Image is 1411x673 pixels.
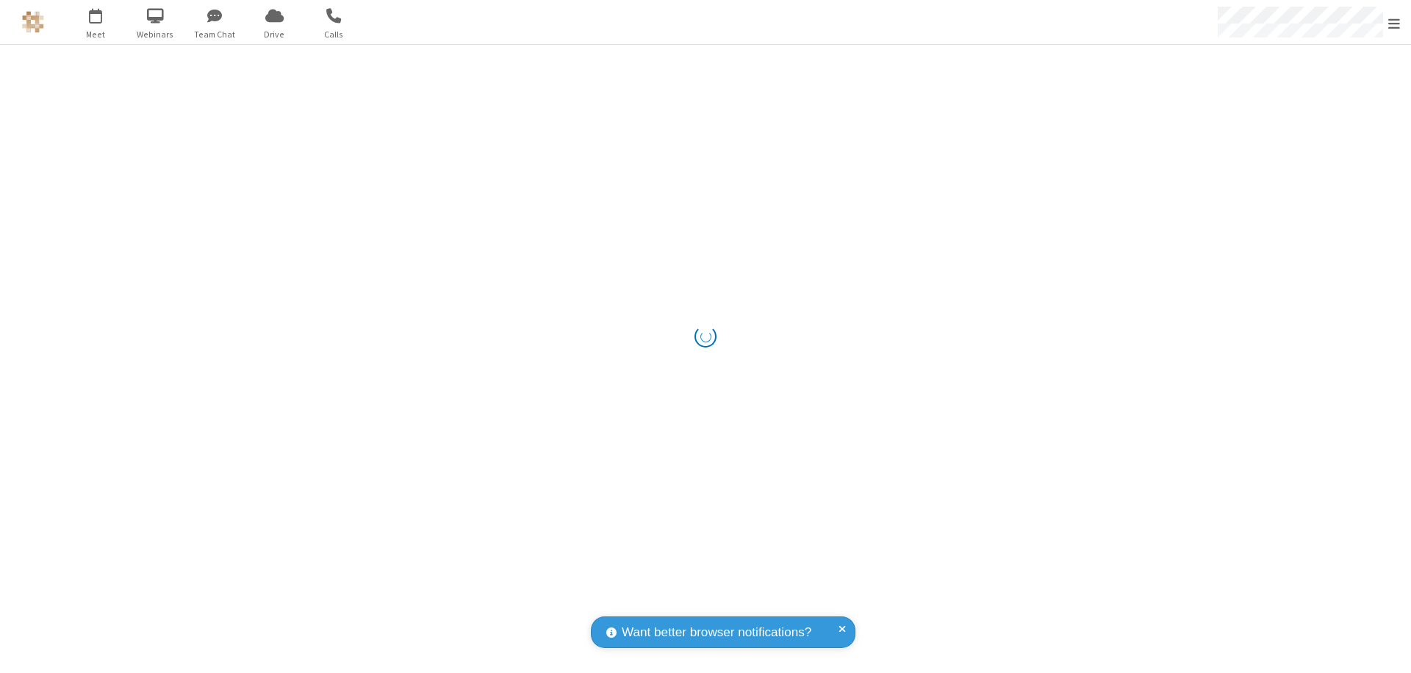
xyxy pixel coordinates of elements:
[22,11,44,33] img: QA Selenium DO NOT DELETE OR CHANGE
[68,28,123,41] span: Meet
[306,28,362,41] span: Calls
[128,28,183,41] span: Webinars
[247,28,302,41] span: Drive
[187,28,243,41] span: Team Chat
[622,623,811,642] span: Want better browser notifications?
